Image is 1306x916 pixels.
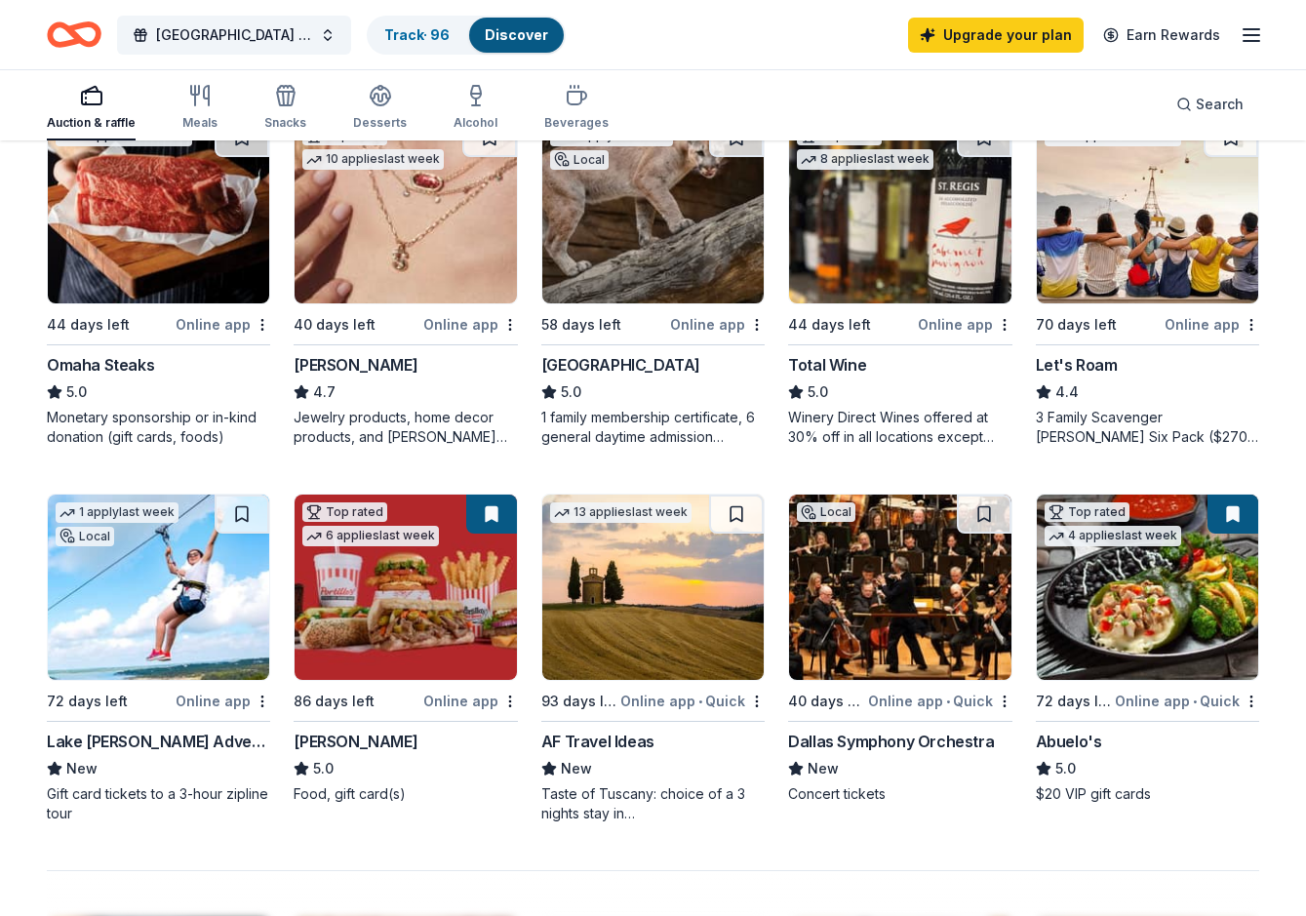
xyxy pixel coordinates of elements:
[1036,117,1259,447] a: Image for Let's Roam3 applieslast week70 days leftOnline appLet's Roam4.43 Family Scavenger [PERS...
[182,115,218,131] div: Meals
[544,76,609,140] button: Beverages
[620,689,765,713] div: Online app Quick
[541,408,765,447] div: 1 family membership certificate, 6 general daytime admission ticket(s)
[295,118,516,303] img: Image for Kendra Scott
[868,689,1012,713] div: Online app Quick
[542,495,764,680] img: Image for AF Travel Ideas
[788,730,994,753] div: Dallas Symphony Orchestra
[1161,85,1259,124] button: Search
[808,380,828,404] span: 5.0
[561,757,592,780] span: New
[1045,526,1181,546] div: 4 applies last week
[1037,495,1258,680] img: Image for Abuelo's
[1193,694,1197,709] span: •
[294,117,517,447] a: Image for Kendra ScottTop rated10 applieslast week40 days leftOnline app[PERSON_NAME]4.7Jewelry p...
[176,689,270,713] div: Online app
[117,16,351,55] button: [GEOGRAPHIC_DATA] FACULTY/ STAFF HOLIDAY PARTY
[541,313,621,337] div: 58 days left
[542,118,764,303] img: Image for Houston Zoo
[550,150,609,170] div: Local
[56,502,178,523] div: 1 apply last week
[313,757,334,780] span: 5.0
[1036,313,1117,337] div: 70 days left
[946,694,950,709] span: •
[1037,118,1258,303] img: Image for Let's Roam
[1055,380,1079,404] span: 4.4
[788,690,863,713] div: 40 days left
[47,690,128,713] div: 72 days left
[788,313,871,337] div: 44 days left
[384,26,450,43] a: Track· 96
[176,312,270,337] div: Online app
[698,694,702,709] span: •
[1115,689,1259,713] div: Online app Quick
[47,494,270,823] a: Image for Lake Travis Zipline Adventures1 applylast weekLocal72 days leftOnline appLake [PERSON_N...
[541,494,765,823] a: Image for AF Travel Ideas13 applieslast week93 days leftOnline app•QuickAF Travel IdeasNewTaste o...
[1036,784,1259,804] div: $20 VIP gift cards
[797,502,855,522] div: Local
[47,730,270,753] div: Lake [PERSON_NAME] Adventures
[302,502,387,522] div: Top rated
[302,526,439,546] div: 6 applies last week
[47,12,101,58] a: Home
[66,757,98,780] span: New
[454,115,497,131] div: Alcohol
[908,18,1084,53] a: Upgrade your plan
[1165,312,1259,337] div: Online app
[1036,730,1102,753] div: Abuelo's
[47,76,136,140] button: Auction & raffle
[788,494,1011,804] a: Image for Dallas Symphony OrchestraLocal40 days leftOnline app•QuickDallas Symphony OrchestraNewC...
[47,115,136,131] div: Auction & raffle
[353,115,407,131] div: Desserts
[788,408,1011,447] div: Winery Direct Wines offered at 30% off in all locations except [GEOGRAPHIC_DATA], [GEOGRAPHIC_DAT...
[294,690,375,713] div: 86 days left
[423,312,518,337] div: Online app
[423,689,518,713] div: Online app
[56,527,114,546] div: Local
[47,408,270,447] div: Monetary sponsorship or in-kind donation (gift cards, foods)
[47,353,154,377] div: Omaha Steaks
[302,149,444,170] div: 10 applies last week
[541,117,765,447] a: Image for Houston Zoo1 applylast weekLocal58 days leftOnline app[GEOGRAPHIC_DATA]5.01 family memb...
[918,312,1012,337] div: Online app
[561,380,581,404] span: 5.0
[47,313,130,337] div: 44 days left
[1045,502,1129,522] div: Top rated
[47,117,270,447] a: Image for Omaha Steaks 2 applieslast week44 days leftOnline appOmaha Steaks5.0Monetary sponsorshi...
[788,353,866,377] div: Total Wine
[1055,757,1076,780] span: 5.0
[1036,690,1111,713] div: 72 days left
[66,380,87,404] span: 5.0
[544,115,609,131] div: Beverages
[294,494,517,804] a: Image for Portillo'sTop rated6 applieslast week86 days leftOnline app[PERSON_NAME]5.0Food, gift c...
[264,115,306,131] div: Snacks
[156,23,312,47] span: [GEOGRAPHIC_DATA] FACULTY/ STAFF HOLIDAY PARTY
[1091,18,1232,53] a: Earn Rewards
[295,495,516,680] img: Image for Portillo's
[541,784,765,823] div: Taste of Tuscany: choice of a 3 nights stay in [GEOGRAPHIC_DATA] or a 5 night stay in [GEOGRAPHIC...
[1036,353,1118,377] div: Let's Roam
[294,408,517,447] div: Jewelry products, home decor products, and [PERSON_NAME] Gives Back event in-store or online (or ...
[294,313,376,337] div: 40 days left
[353,76,407,140] button: Desserts
[541,730,654,753] div: AF Travel Ideas
[48,495,269,680] img: Image for Lake Travis Zipline Adventures
[541,353,700,377] div: [GEOGRAPHIC_DATA]
[454,76,497,140] button: Alcohol
[294,784,517,804] div: Food, gift card(s)
[48,118,269,303] img: Image for Omaha Steaks
[313,380,336,404] span: 4.7
[789,495,1010,680] img: Image for Dallas Symphony Orchestra
[367,16,566,55] button: Track· 96Discover
[788,784,1011,804] div: Concert tickets
[1036,408,1259,447] div: 3 Family Scavenger [PERSON_NAME] Six Pack ($270 Value), 2 Date Night Scavenger [PERSON_NAME] Two ...
[264,76,306,140] button: Snacks
[294,353,417,377] div: [PERSON_NAME]
[294,730,417,753] div: [PERSON_NAME]
[182,76,218,140] button: Meals
[1036,494,1259,804] a: Image for Abuelo's Top rated4 applieslast week72 days leftOnline app•QuickAbuelo's5.0$20 VIP gift...
[789,118,1010,303] img: Image for Total Wine
[47,784,270,823] div: Gift card tickets to a 3-hour zipline tour
[541,690,616,713] div: 93 days left
[797,149,933,170] div: 8 applies last week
